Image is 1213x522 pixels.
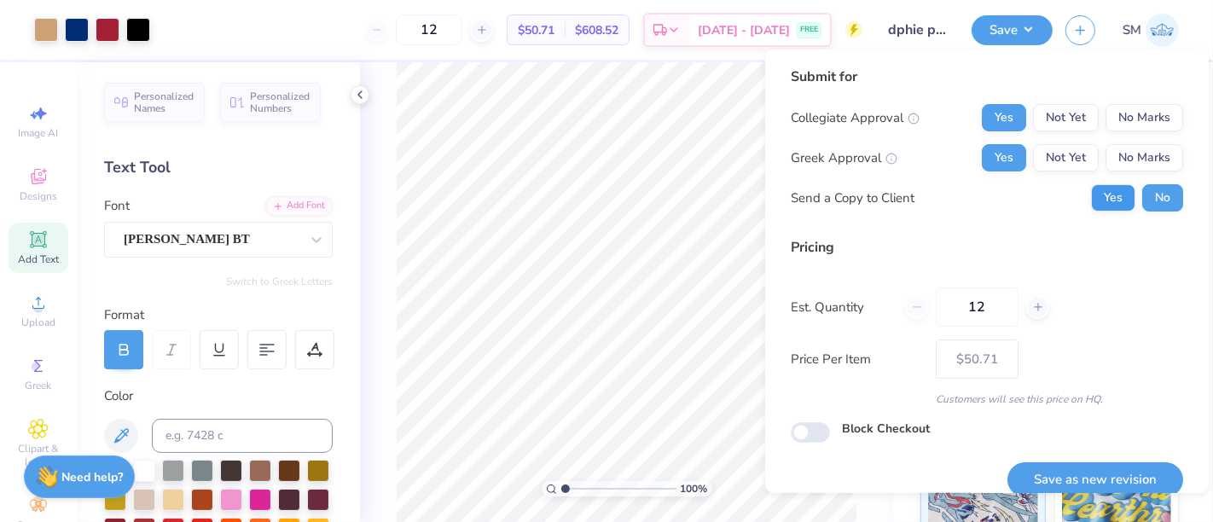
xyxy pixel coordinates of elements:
[982,144,1026,171] button: Yes
[800,24,818,36] span: FREE
[104,196,130,216] label: Font
[250,90,311,114] span: Personalized Numbers
[26,379,52,392] span: Greek
[698,21,790,39] span: [DATE] - [DATE]
[152,419,333,453] input: e.g. 7428 c
[18,252,59,266] span: Add Text
[681,481,708,496] span: 100 %
[1123,14,1179,47] a: SM
[1033,104,1099,131] button: Not Yet
[972,15,1053,45] button: Save
[791,237,1183,258] div: Pricing
[842,420,930,438] label: Block Checkout
[21,316,55,329] span: Upload
[62,469,124,485] strong: Need help?
[9,442,68,469] span: Clipart & logos
[19,126,59,140] span: Image AI
[518,21,554,39] span: $50.71
[104,305,334,325] div: Format
[575,21,618,39] span: $608.52
[791,148,897,168] div: Greek Approval
[1146,14,1179,47] img: Shruthi Mohan
[791,350,923,369] label: Price Per Item
[1106,104,1183,131] button: No Marks
[134,90,194,114] span: Personalized Names
[226,275,333,288] button: Switch to Greek Letters
[1091,184,1135,212] button: Yes
[791,67,1183,87] div: Submit for
[982,104,1026,131] button: Yes
[791,391,1183,407] div: Customers will see this price on HQ.
[104,156,333,179] div: Text Tool
[20,189,57,203] span: Designs
[1007,462,1183,497] button: Save as new revision
[396,14,462,45] input: – –
[1106,144,1183,171] button: No Marks
[1142,184,1183,212] button: No
[875,13,959,47] input: Untitled Design
[791,108,920,128] div: Collegiate Approval
[791,188,914,208] div: Send a Copy to Client
[791,298,892,317] label: Est. Quantity
[936,287,1019,327] input: – –
[104,386,333,406] div: Color
[1033,144,1099,171] button: Not Yet
[265,196,333,216] div: Add Font
[1123,20,1141,40] span: SM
